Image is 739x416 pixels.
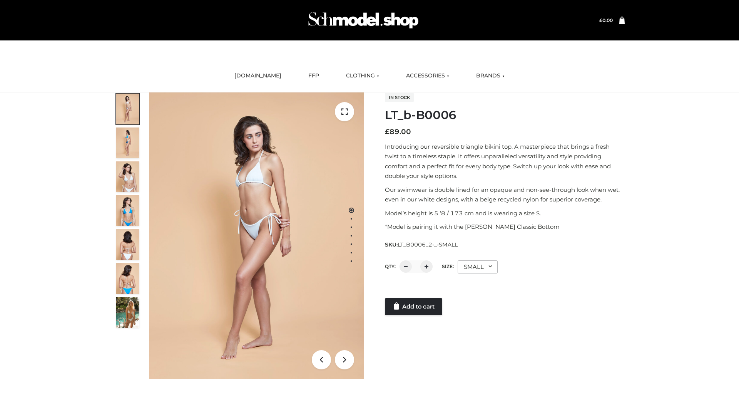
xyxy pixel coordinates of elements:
[306,5,421,35] img: Schmodel Admin 964
[116,195,139,226] img: ArielClassicBikiniTop_CloudNine_AzureSky_OW114ECO_4-scaled.jpg
[599,17,602,23] span: £
[385,240,458,249] span: SKU:
[385,298,442,315] a: Add to cart
[385,222,625,232] p: *Model is pairing it with the [PERSON_NAME] Classic Bottom
[385,185,625,205] p: Our swimwear is double lined for an opaque and non-see-through look when wet, even in our white d...
[149,92,364,379] img: ArielClassicBikiniTop_CloudNine_AzureSky_OW114ECO_1
[385,108,625,122] h1: LT_b-B0006
[340,67,385,84] a: CLOTHING
[385,142,625,181] p: Introducing our reversible triangle bikini top. A masterpiece that brings a fresh twist to a time...
[385,263,396,269] label: QTY:
[599,17,613,23] bdi: 0.00
[458,260,498,273] div: SMALL
[116,161,139,192] img: ArielClassicBikiniTop_CloudNine_AzureSky_OW114ECO_3-scaled.jpg
[400,67,455,84] a: ACCESSORIES
[442,263,454,269] label: Size:
[303,67,325,84] a: FFP
[599,17,613,23] a: £0.00
[470,67,510,84] a: BRANDS
[398,241,458,248] span: LT_B0006_2-_-SMALL
[116,297,139,328] img: Arieltop_CloudNine_AzureSky2.jpg
[385,208,625,218] p: Model’s height is 5 ‘8 / 173 cm and is wearing a size S.
[385,127,411,136] bdi: 89.00
[385,93,414,102] span: In stock
[229,67,287,84] a: [DOMAIN_NAME]
[116,127,139,158] img: ArielClassicBikiniTop_CloudNine_AzureSky_OW114ECO_2-scaled.jpg
[116,229,139,260] img: ArielClassicBikiniTop_CloudNine_AzureSky_OW114ECO_7-scaled.jpg
[116,94,139,124] img: ArielClassicBikiniTop_CloudNine_AzureSky_OW114ECO_1-scaled.jpg
[385,127,390,136] span: £
[116,263,139,294] img: ArielClassicBikiniTop_CloudNine_AzureSky_OW114ECO_8-scaled.jpg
